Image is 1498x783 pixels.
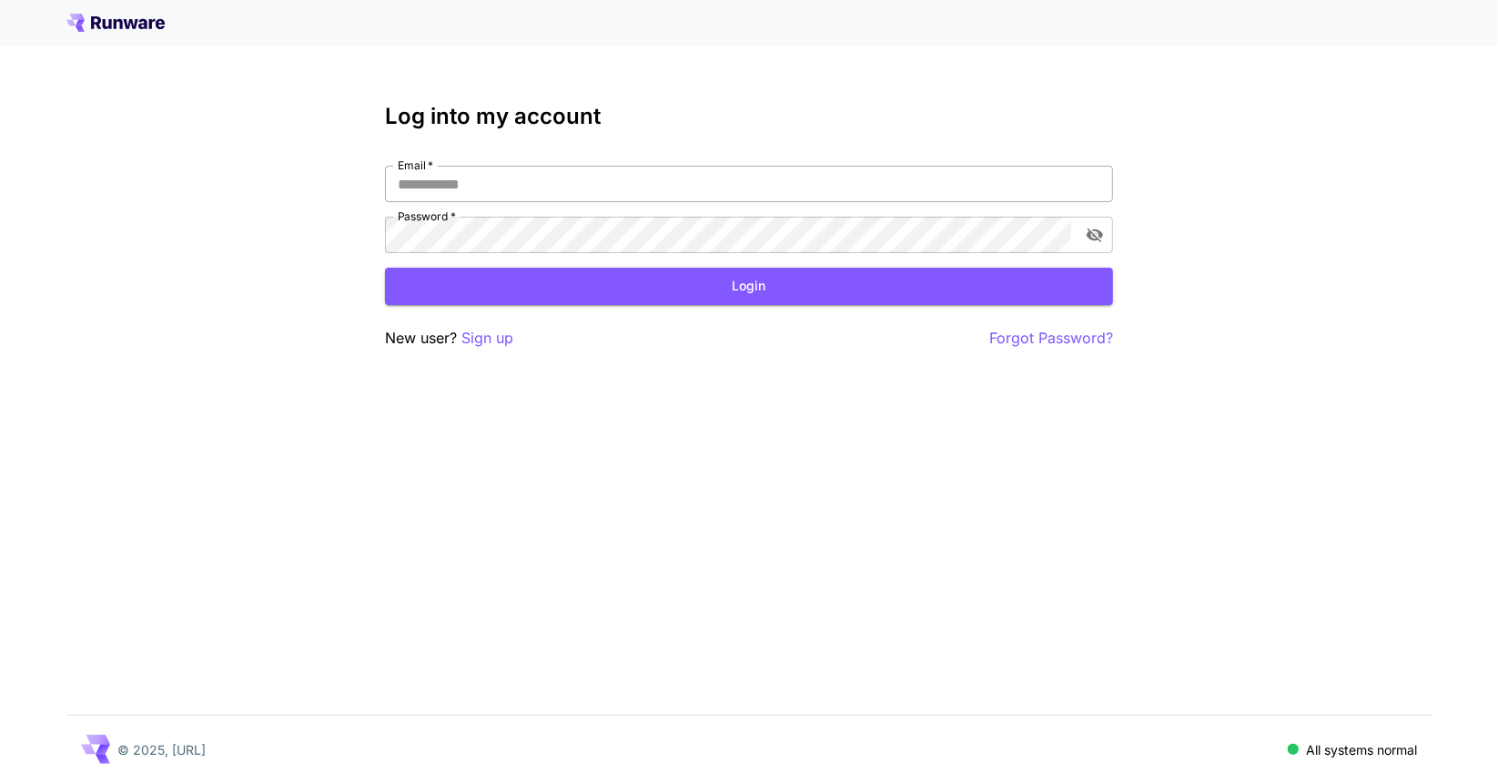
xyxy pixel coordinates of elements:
[989,327,1113,350] button: Forgot Password?
[117,740,206,759] p: © 2025, [URL]
[398,158,433,173] label: Email
[461,327,513,350] button: Sign up
[385,327,513,350] p: New user?
[398,208,456,224] label: Password
[1306,740,1417,759] p: All systems normal
[1078,219,1111,251] button: toggle password visibility
[385,268,1113,305] button: Login
[385,104,1113,129] h3: Log into my account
